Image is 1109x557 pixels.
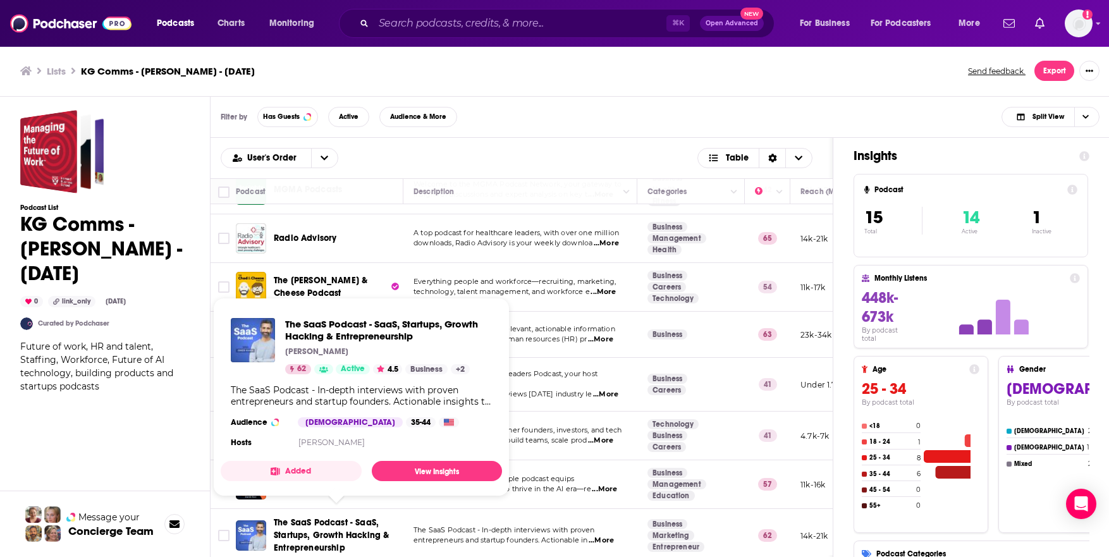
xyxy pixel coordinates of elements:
h4: 35 - 44 [869,470,914,478]
h4: 55+ [869,502,914,510]
span: Split View [1032,113,1064,120]
a: Entrepreneur [647,542,704,552]
a: Management [647,479,706,489]
a: Curated by Podchaser [38,319,109,327]
a: Lists [47,65,66,77]
a: Business [647,468,687,478]
button: Added [221,461,362,481]
span: 15 [864,207,883,228]
span: The SaaS Podcast - In-depth interviews with proven [414,525,595,534]
a: Show notifications dropdown [1030,13,1050,34]
a: Business [647,222,687,232]
p: Active [962,228,979,235]
a: ConnectPod [20,317,33,330]
div: Sort Direction [759,149,785,168]
div: 0 [20,296,43,307]
span: For Podcasters [871,15,931,32]
h4: By podcast total [862,326,914,343]
h3: Concierge Team [68,525,154,537]
span: Logged in as kgolds [1065,9,1093,37]
p: Inactive [1032,228,1051,235]
span: entrepreneurs and startup founders. Actionable in [414,536,587,544]
span: Has Guests [263,113,300,120]
a: The [PERSON_NAME] & Cheese Podcast [274,274,399,300]
h4: By podcast total [862,398,979,407]
h4: Podcast [874,185,1062,194]
button: Export [1034,61,1074,81]
div: Open Intercom Messenger [1066,489,1096,519]
button: open menu [950,13,996,34]
a: Business [647,329,687,340]
span: New [740,8,763,20]
span: Toggle select row [218,281,230,293]
button: Has Guests [257,107,318,127]
button: Send feedback. [964,66,1029,77]
button: open menu [862,13,950,34]
a: Business [647,431,687,441]
h3: Podcast List [20,204,190,212]
h4: 0 [916,486,921,494]
h4: 6 [917,470,921,478]
img: Sydney Profile [25,506,42,523]
a: Technology [647,419,699,429]
span: Radio Advisory [274,233,336,243]
button: Open AdvancedNew [700,16,764,31]
a: KG Comms - Tito Goldstein - Oct. 1, 2025 [20,110,104,193]
span: Message your [78,511,140,523]
a: The SaaS Podcast - SaaS, Startups, Growth Hacking & Entrepreneurship [231,318,275,362]
a: +2 [451,364,470,374]
p: 63 [758,328,777,341]
button: Column Actions [726,184,742,199]
a: Business [647,519,687,529]
button: open menu [791,13,866,34]
button: Show More Button [1079,61,1100,81]
span: 448k-673k [862,288,898,326]
span: User's Order [247,154,301,162]
h3: Audience [231,417,288,427]
h4: 1 [918,438,921,446]
h4: Age [873,365,964,374]
span: Toggle select row [218,233,230,244]
span: 14 [962,207,979,228]
p: 14k-21k [800,233,828,244]
span: 62 [297,363,306,376]
button: Column Actions [772,184,787,199]
span: The SaaS Podcast - SaaS, Startups, Growth Hacking & Entrepreneurship [285,318,492,342]
img: The SaaS Podcast - SaaS, Startups, Growth Hacking & Entrepreneurship [236,520,266,551]
div: [DATE] [101,297,131,307]
span: Active [339,113,358,120]
img: Jon Profile [25,525,42,542]
span: ...More [594,238,619,248]
img: User Profile [1065,9,1093,37]
h2: Choose View [697,148,813,168]
span: Open Advanced [706,20,758,27]
a: [PERSON_NAME] [298,438,365,447]
button: Column Actions [619,184,634,199]
div: The SaaS Podcast - In-depth interviews with proven entrepreneurs and startup founders. Actionable... [231,384,492,407]
img: Podchaser - Follow, Share and Rate Podcasts [10,11,132,35]
h2: Choose List sort [221,148,338,168]
h4: 2 [1088,460,1092,468]
p: 41 [759,429,777,442]
h4: Hosts [231,438,252,448]
h1: Insights [854,148,1069,164]
p: 41 [759,378,777,391]
h2: Choose View [1002,107,1100,127]
a: Charts [209,13,252,34]
h4: Mixed [1014,460,1086,468]
h3: 25 - 34 [862,379,979,398]
button: Show profile menu [1065,9,1093,37]
span: A top podcast for healthcare leaders, with over one million [414,228,619,237]
button: open menu [148,13,211,34]
input: Search podcasts, credits, & more... [374,13,666,34]
a: Careers [647,385,686,395]
a: Management [647,233,706,243]
img: The Chad & Cheese Podcast [236,272,266,302]
a: Business [647,374,687,384]
span: Future of work, HR and talent, Staffing, Workforce, Future of AI technology, building products an... [20,341,173,392]
a: Marketing [647,530,694,541]
div: link_only [48,296,95,307]
h1: KG Comms - [PERSON_NAME] - [DATE] [20,212,190,286]
span: technology, talent management, and workforce e [414,287,590,296]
